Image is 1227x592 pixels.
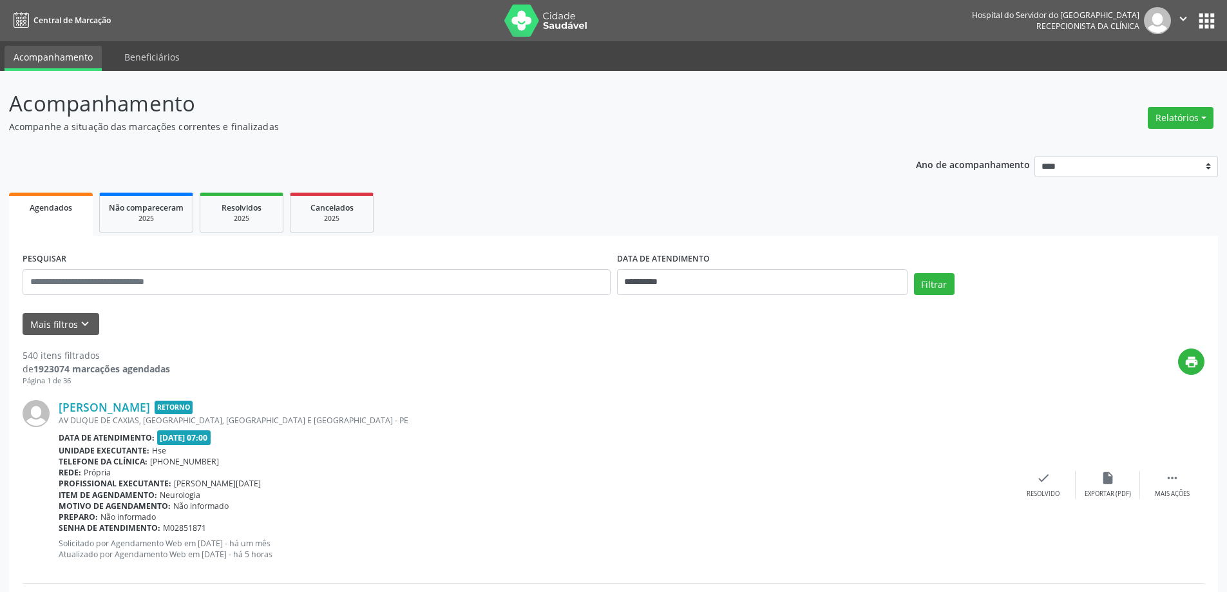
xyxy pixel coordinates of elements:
[33,363,170,375] strong: 1923074 marcações agendadas
[1144,7,1171,34] img: img
[155,401,193,414] span: Retorno
[1085,490,1131,499] div: Exportar (PDF)
[59,511,98,522] b: Preparo:
[59,478,171,489] b: Profissional executante:
[152,445,166,456] span: Hse
[33,15,111,26] span: Central de Marcação
[1171,7,1195,34] button: 
[100,511,156,522] span: Não informado
[1176,12,1190,26] i: 
[1101,471,1115,485] i: insert_drive_file
[150,456,219,467] span: [PHONE_NUMBER]
[109,214,184,224] div: 2025
[9,88,855,120] p: Acompanhamento
[30,202,72,213] span: Agendados
[300,214,364,224] div: 2025
[163,522,206,533] span: M02851871
[59,522,160,533] b: Senha de atendimento:
[160,490,200,501] span: Neurologia
[972,10,1139,21] div: Hospital do Servidor do [GEOGRAPHIC_DATA]
[5,46,102,71] a: Acompanhamento
[1036,471,1051,485] i: check
[59,501,171,511] b: Motivo de agendamento:
[23,313,99,336] button: Mais filtroskeyboard_arrow_down
[59,445,149,456] b: Unidade executante:
[23,400,50,427] img: img
[1155,490,1190,499] div: Mais ações
[173,501,229,511] span: Não informado
[209,214,274,224] div: 2025
[59,415,1011,426] div: AV DUQUE DE CAXIAS, [GEOGRAPHIC_DATA], [GEOGRAPHIC_DATA] E [GEOGRAPHIC_DATA] - PE
[59,400,150,414] a: [PERSON_NAME]
[1165,471,1179,485] i: 
[9,120,855,133] p: Acompanhe a situação das marcações correntes e finalizadas
[916,156,1030,172] p: Ano de acompanhamento
[174,478,261,489] span: [PERSON_NAME][DATE]
[59,490,157,501] b: Item de agendamento:
[59,456,147,467] b: Telefone da clínica:
[23,249,66,269] label: PESQUISAR
[310,202,354,213] span: Cancelados
[23,349,170,362] div: 540 itens filtrados
[109,202,184,213] span: Não compareceram
[23,376,170,387] div: Página 1 de 36
[1195,10,1218,32] button: apps
[59,467,81,478] b: Rede:
[1178,349,1204,375] button: print
[222,202,262,213] span: Resolvidos
[59,538,1011,560] p: Solicitado por Agendamento Web em [DATE] - há um mês Atualizado por Agendamento Web em [DATE] - h...
[1148,107,1213,129] button: Relatórios
[1184,355,1199,369] i: print
[1027,490,1060,499] div: Resolvido
[78,317,92,331] i: keyboard_arrow_down
[9,10,111,31] a: Central de Marcação
[914,273,955,295] button: Filtrar
[115,46,189,68] a: Beneficiários
[1036,21,1139,32] span: Recepcionista da clínica
[84,467,111,478] span: Própria
[617,249,710,269] label: DATA DE ATENDIMENTO
[23,362,170,376] div: de
[59,432,155,443] b: Data de atendimento:
[157,430,211,445] span: [DATE] 07:00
